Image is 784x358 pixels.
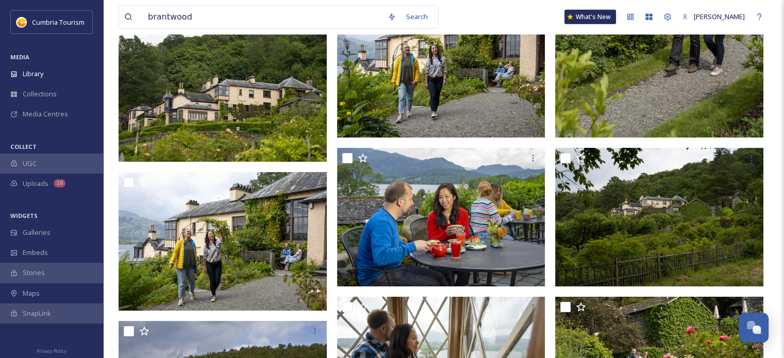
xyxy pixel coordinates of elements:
input: Search your library [143,6,382,28]
span: Embeds [23,248,48,258]
span: Uploads [23,179,48,189]
span: Media Centres [23,109,68,119]
button: Open Chat [739,313,769,343]
span: UGC [23,159,37,168]
span: Stories [23,268,45,278]
span: Cumbria Tourism [32,18,85,27]
span: WIDGETS [10,212,38,219]
span: Library [23,69,43,79]
span: Privacy Policy [37,348,66,354]
img: CUMBRIATOURISM_240606_PaulMitchell_Brantwood_-71.jpg [555,148,763,287]
a: What's New [564,10,616,24]
div: Search [401,7,433,27]
span: Maps [23,288,40,298]
img: CUMBRIATOURISM_240606_PaulMitchell_Brantwood_-102.jpg [119,172,327,311]
img: CUMBRIATOURISM_240606_PaulMitchell_Brantwood_-13.jpg [337,148,545,287]
span: SnapLink [23,309,51,318]
img: images.jpg [16,17,27,27]
div: 10 [54,179,65,187]
a: Privacy Policy [37,344,66,356]
img: CUMBRIATOURISM_240606_PaulMitchell_Brantwood_-64.jpg [119,23,327,162]
span: COLLECT [10,143,37,150]
a: [PERSON_NAME] [677,7,750,27]
span: [PERSON_NAME] [694,12,745,21]
span: Collections [23,89,57,99]
span: MEDIA [10,53,29,61]
span: Galleries [23,228,51,237]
